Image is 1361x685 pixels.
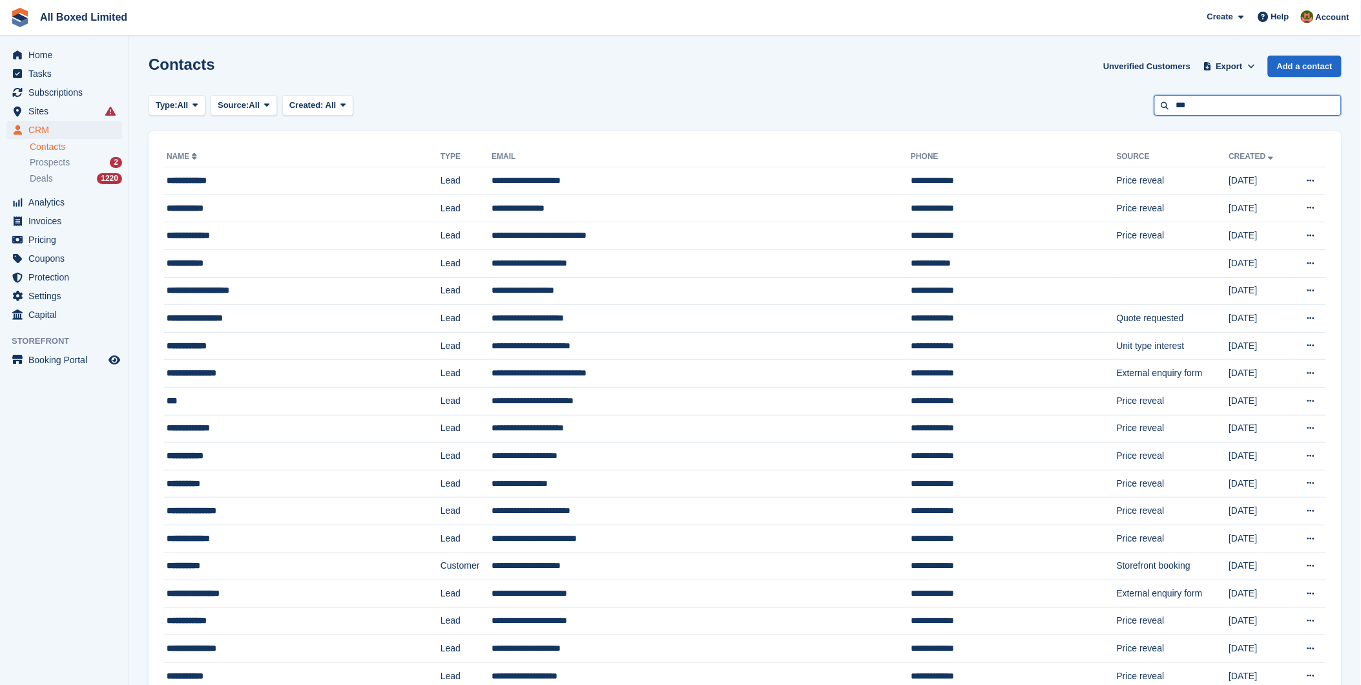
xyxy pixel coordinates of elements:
[1117,195,1229,222] td: Price reveal
[28,121,106,139] span: CRM
[1117,415,1229,443] td: Price reveal
[28,65,106,83] span: Tasks
[1229,152,1276,161] a: Created
[441,443,492,470] td: Lead
[441,249,492,277] td: Lead
[1229,222,1291,250] td: [DATE]
[1098,56,1196,77] a: Unverified Customers
[1117,498,1229,525] td: Price reveal
[1229,332,1291,360] td: [DATE]
[1229,525,1291,553] td: [DATE]
[1201,56,1258,77] button: Export
[6,231,122,249] a: menu
[110,157,122,168] div: 2
[1117,553,1229,580] td: Storefront booking
[441,147,492,167] th: Type
[1229,167,1291,195] td: [DATE]
[167,152,200,161] a: Name
[441,360,492,388] td: Lead
[441,580,492,608] td: Lead
[28,83,106,101] span: Subscriptions
[911,147,1117,167] th: Phone
[6,102,122,120] a: menu
[1229,607,1291,635] td: [DATE]
[1229,387,1291,415] td: [DATE]
[441,387,492,415] td: Lead
[492,147,911,167] th: Email
[1216,60,1243,73] span: Export
[1316,11,1349,24] span: Account
[218,99,249,112] span: Source:
[28,351,106,369] span: Booking Portal
[30,172,122,185] a: Deals 1220
[105,106,116,116] i: Smart entry sync failures have occurred
[441,553,492,580] td: Customer
[1229,360,1291,388] td: [DATE]
[6,351,122,369] a: menu
[1117,470,1229,498] td: Price reveal
[28,46,106,64] span: Home
[1229,415,1291,443] td: [DATE]
[441,415,492,443] td: Lead
[6,212,122,230] a: menu
[1117,635,1229,663] td: Price reveal
[6,83,122,101] a: menu
[6,306,122,324] a: menu
[28,212,106,230] span: Invoices
[1229,635,1291,663] td: [DATE]
[441,167,492,195] td: Lead
[6,287,122,305] a: menu
[107,352,122,368] a: Preview store
[441,222,492,250] td: Lead
[441,607,492,635] td: Lead
[1301,10,1314,23] img: Sharon Hawkins
[1117,147,1229,167] th: Source
[326,100,337,110] span: All
[6,268,122,286] a: menu
[28,268,106,286] span: Protection
[1268,56,1342,77] a: Add a contact
[1117,607,1229,635] td: Price reveal
[441,498,492,525] td: Lead
[1207,10,1233,23] span: Create
[28,306,106,324] span: Capital
[97,173,122,184] div: 1220
[441,305,492,333] td: Lead
[289,100,324,110] span: Created:
[156,99,178,112] span: Type:
[1117,387,1229,415] td: Price reveal
[1117,360,1229,388] td: External enquiry form
[1117,305,1229,333] td: Quote requested
[1229,195,1291,222] td: [DATE]
[1229,443,1291,470] td: [DATE]
[28,231,106,249] span: Pricing
[1117,332,1229,360] td: Unit type interest
[6,193,122,211] a: menu
[441,332,492,360] td: Lead
[1271,10,1289,23] span: Help
[441,277,492,305] td: Lead
[30,173,53,185] span: Deals
[441,195,492,222] td: Lead
[28,193,106,211] span: Analytics
[6,249,122,268] a: menu
[6,121,122,139] a: menu
[12,335,129,348] span: Storefront
[211,95,277,116] button: Source: All
[1117,443,1229,470] td: Price reveal
[6,46,122,64] a: menu
[1229,305,1291,333] td: [DATE]
[1117,222,1229,250] td: Price reveal
[30,156,70,169] span: Prospects
[441,635,492,663] td: Lead
[282,95,353,116] button: Created: All
[28,249,106,268] span: Coupons
[1117,525,1229,553] td: Price reveal
[149,95,205,116] button: Type: All
[249,99,260,112] span: All
[149,56,215,73] h1: Contacts
[1229,580,1291,608] td: [DATE]
[1229,277,1291,305] td: [DATE]
[30,156,122,169] a: Prospects 2
[28,287,106,305] span: Settings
